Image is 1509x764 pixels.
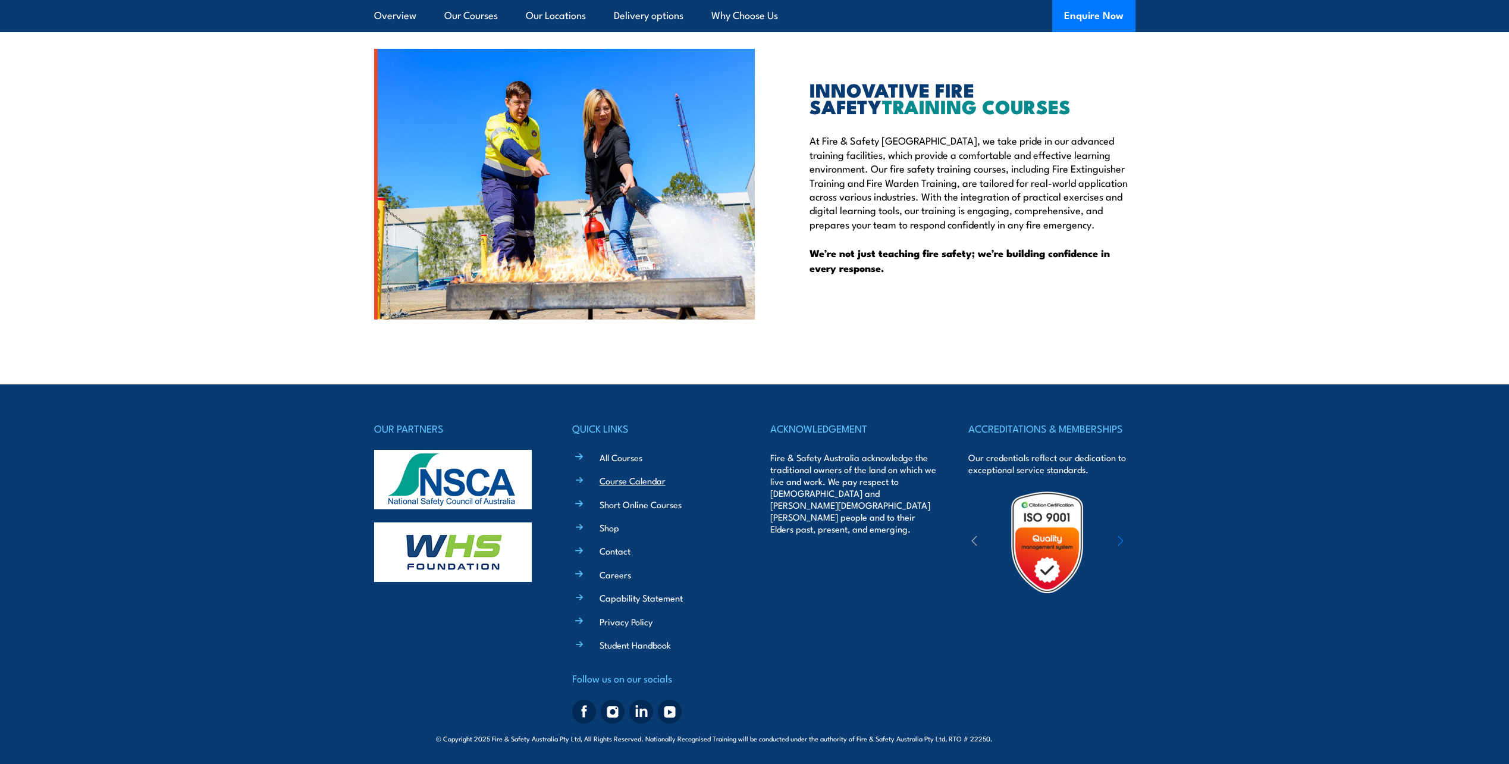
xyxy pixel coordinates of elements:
span: Site: [1006,734,1073,743]
a: Capability Statement [600,591,683,604]
span: © Copyright 2025 Fire & Safety Australia Pty Ltd, All Rights Reserved. Nationally Recognised Trai... [436,732,1073,744]
h4: ACCREDITATIONS & MEMBERSHIPS [968,420,1135,437]
a: All Courses [600,451,642,464]
h4: ACKNOWLEDGEMENT [770,420,937,437]
img: Fire & Safety Australia – Fire Safety Training Course [374,49,755,320]
a: Course Calendar [600,474,666,487]
a: Contact [600,544,630,557]
a: Privacy Policy [600,615,652,628]
img: nsca-logo-footer [374,450,532,509]
a: Careers [600,568,631,581]
p: Our credentials reflect our dedication to exceptional service standards. [968,452,1135,475]
a: Shop [600,521,619,534]
h4: OUR PARTNERS [374,420,541,437]
img: ewpa-logo [1100,522,1203,563]
h4: QUICK LINKS [572,420,739,437]
strong: We’re not just teaching fire safety; we’re building confidence in every response. [810,245,1110,275]
a: Student Handbook [600,638,671,651]
span: TRAINING COURSES [882,91,1071,121]
p: Fire & Safety Australia acknowledge the traditional owners of the land on which we live and work.... [770,452,937,535]
a: Short Online Courses [600,498,682,511]
h4: Follow us on our socials [572,670,739,687]
img: Untitled design (19) [995,490,1099,594]
h2: INNOVATIVE FIRE SAFETY [810,81,1135,114]
p: At Fire & Safety [GEOGRAPHIC_DATA], we take pride in our advanced training facilities, which prov... [810,133,1135,231]
a: KND Digital [1031,732,1073,744]
img: whs-logo-footer [374,522,532,582]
